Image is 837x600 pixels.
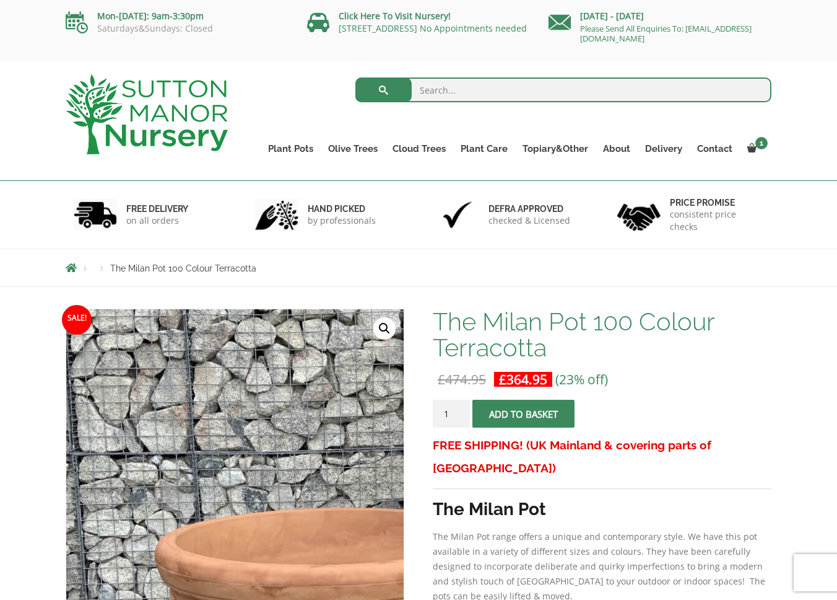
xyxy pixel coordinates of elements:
[499,371,506,388] span: £
[110,263,256,273] span: The Milan Pot 100 Colour Terracotta
[438,371,445,388] span: £
[472,400,575,428] button: Add to basket
[670,197,764,208] h6: Price promise
[638,140,690,157] a: Delivery
[255,199,298,231] img: 2.jpg
[755,137,768,149] span: 1
[373,317,396,340] a: View full-screen image gallery
[433,499,546,519] strong: The Milan Pot
[617,196,661,234] img: 4.jpg
[436,199,479,231] img: 3.jpg
[355,77,772,102] input: Search...
[596,140,638,157] a: About
[740,140,771,157] a: 1
[261,140,321,157] a: Plant Pots
[690,140,740,157] a: Contact
[555,371,608,388] span: (23% off)
[66,74,228,154] img: logo
[308,214,376,227] p: by professionals
[385,140,453,157] a: Cloud Trees
[488,214,570,227] p: checked & Licensed
[433,309,771,361] h1: The Milan Pot 100 Colour Terracotta
[433,434,771,480] h3: FREE SHIPPING! (UK Mainland & covering parts of [GEOGRAPHIC_DATA])
[670,208,764,233] p: consistent price checks
[308,203,376,214] h6: hand picked
[66,24,288,33] p: Saturdays&Sundays: Closed
[126,214,188,227] p: on all orders
[66,263,771,273] nav: Breadcrumbs
[499,371,547,388] bdi: 364.95
[438,371,486,388] bdi: 474.95
[62,305,92,335] span: Sale!
[74,199,117,231] img: 1.jpg
[549,9,771,24] p: [DATE] - [DATE]
[580,23,752,44] a: Please Send All Enquiries To: [EMAIL_ADDRESS][DOMAIN_NAME]
[515,140,596,157] a: Topiary&Other
[339,10,451,22] a: Click Here To Visit Nursery!
[66,9,288,24] p: Mon-[DATE]: 9am-3:30pm
[126,203,188,214] h6: FREE DELIVERY
[453,140,515,157] a: Plant Care
[488,203,570,214] h6: Defra approved
[339,22,527,34] a: [STREET_ADDRESS] No Appointments needed
[321,140,385,157] a: Olive Trees
[433,400,470,428] input: Product quantity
